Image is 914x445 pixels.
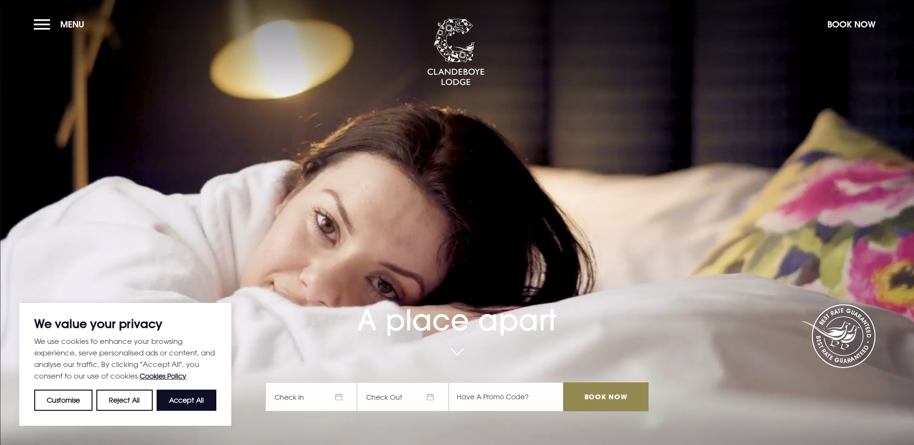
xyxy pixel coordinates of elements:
button: Book Now [822,14,880,35]
p: We use cookies to enhance your browsing experience, serve personalised ads or content, and analys... [34,335,216,382]
p: We value your privacy [34,318,216,329]
h1: A place apart [265,276,648,337]
span: Check Out [357,382,449,411]
span: Check In [265,382,357,411]
button: Menu [34,14,89,35]
input: Book Now [563,382,648,411]
input: Have A Promo Code? [449,382,563,411]
button: Customise [34,390,93,411]
button: Accept All [157,390,216,411]
button: Reject All [96,390,152,411]
a: Cookies Policy [140,372,186,380]
span: Menu [60,19,84,30]
div: We value your privacy [19,303,231,426]
img: Clandeboye Lodge [427,19,485,86]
